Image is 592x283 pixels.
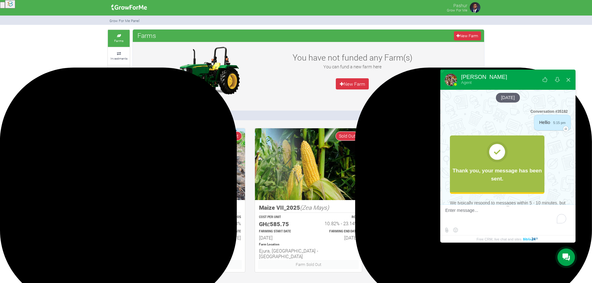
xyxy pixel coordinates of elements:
[450,167,544,183] div: Thank you, your message has been sent.
[440,106,576,115] div: Conversation #35182
[550,120,566,126] span: 5:15 pm
[451,226,459,234] button: Select emoticon
[539,120,550,125] span: Hellio
[450,200,566,223] span: We typically respond to messages within 5 - 10 minutes, but it’s taking longer than expected and ...
[563,72,574,87] button: Close widget
[445,208,569,225] textarea: To enrich screen reader interactions, please activate Accessibility in Grammarly extension settings
[461,74,507,80] div: [PERSON_NAME]
[477,235,521,243] span: Free CRM, live chat and sites
[552,72,563,87] button: Download conversation history
[539,72,551,87] button: Rate our service
[461,80,507,85] div: Agent
[443,226,451,234] label: Send file
[477,235,539,243] a: Free CRM, live chat and sites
